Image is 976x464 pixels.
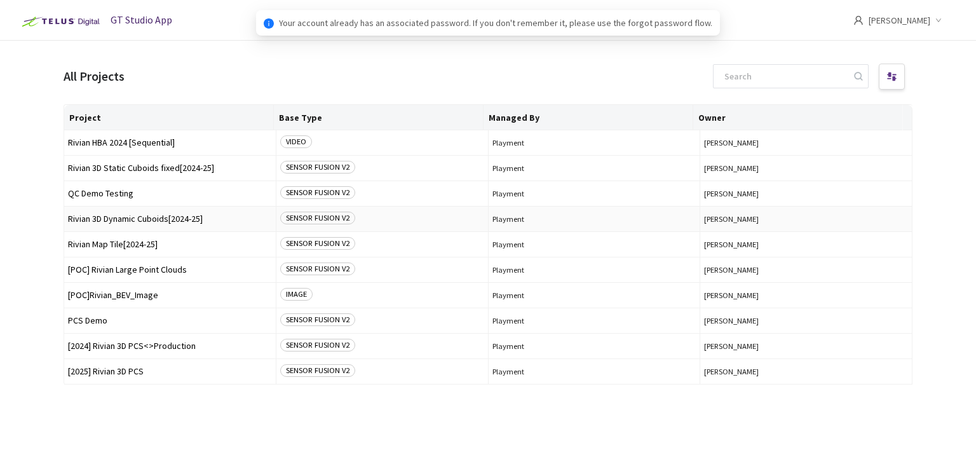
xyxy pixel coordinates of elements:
[111,13,172,26] span: GT Studio App
[704,138,908,147] button: [PERSON_NAME]
[704,367,908,376] button: [PERSON_NAME]
[280,339,355,351] span: SENSOR FUSION V2
[280,263,355,275] span: SENSOR FUSION V2
[68,367,272,376] span: [2025] Rivian 3D PCS
[492,240,696,249] span: Playment
[704,316,908,325] button: [PERSON_NAME]
[693,105,903,130] th: Owner
[274,105,484,130] th: Base Type
[68,341,272,351] span: [2024] Rivian 3D PCS<>Production
[280,186,355,199] span: SENSOR FUSION V2
[280,288,313,301] span: IMAGE
[704,240,908,249] button: [PERSON_NAME]
[492,316,696,325] span: Playment
[492,189,696,198] span: Playment
[935,17,942,24] span: down
[280,313,355,326] span: SENSOR FUSION V2
[484,105,693,130] th: Managed By
[68,138,272,147] span: Rivian HBA 2024 [Sequential]
[68,316,272,325] span: PCS Demo
[15,11,104,32] img: Telus
[280,237,355,250] span: SENSOR FUSION V2
[492,341,696,351] span: Playment
[280,364,355,377] span: SENSOR FUSION V2
[64,105,274,130] th: Project
[704,290,908,300] button: [PERSON_NAME]
[492,138,696,147] span: Playment
[64,66,125,86] div: All Projects
[68,240,272,249] span: Rivian Map Tile[2024-25]
[704,341,908,351] button: [PERSON_NAME]
[492,214,696,224] span: Playment
[704,214,908,224] button: [PERSON_NAME]
[853,15,864,25] span: user
[492,265,696,275] span: Playment
[280,135,312,148] span: VIDEO
[68,290,272,300] span: [POC]Rivian_BEV_Image
[280,161,355,174] span: SENSOR FUSION V2
[68,214,272,224] span: Rivian 3D Dynamic Cuboids[2024-25]
[704,189,908,198] button: [PERSON_NAME]
[280,212,355,224] span: SENSOR FUSION V2
[704,163,908,173] button: [PERSON_NAME]
[68,189,272,198] span: QC Demo Testing
[68,163,272,173] span: Rivian 3D Static Cuboids fixed[2024-25]
[717,65,852,88] input: Search
[279,16,712,30] span: Your account already has an associated password. If you don't remember it, please use the forgot ...
[492,367,696,376] span: Playment
[68,265,272,275] span: [POC] Rivian Large Point Clouds
[492,290,696,300] span: Playment
[264,18,274,29] span: info-circle
[704,265,908,275] button: [PERSON_NAME]
[492,163,696,173] span: Playment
